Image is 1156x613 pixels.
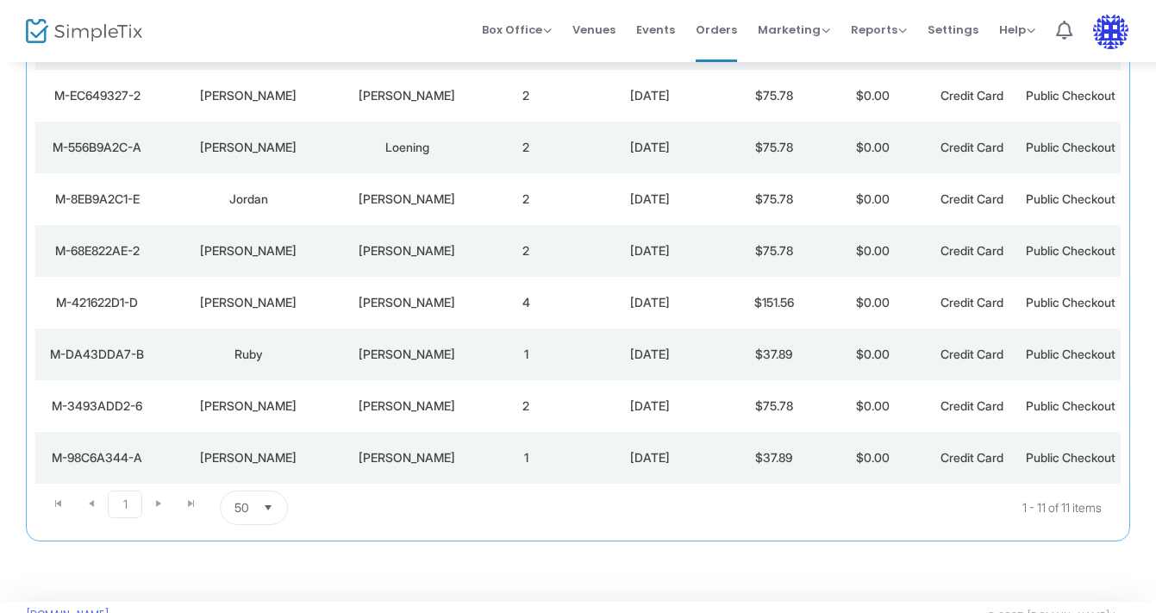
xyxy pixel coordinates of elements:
div: Falstad [342,294,472,311]
span: Settings [928,8,978,52]
div: Rebecca [164,242,334,260]
div: M-EC649327-2 [40,87,155,104]
div: Jessie [164,397,334,415]
td: $0.00 [823,225,922,277]
span: Credit Card [940,140,1003,154]
div: Paul Byron [164,449,334,466]
td: 2 [477,225,576,277]
td: $37.89 [724,328,823,380]
span: Public Checkout [1026,398,1115,413]
span: Public Checkout [1026,243,1115,258]
span: Public Checkout [1026,191,1115,206]
span: Marketing [758,22,830,38]
td: 1 [477,432,576,484]
span: Public Checkout [1026,140,1115,154]
span: Help [999,22,1035,38]
div: M-421622D1-D [40,294,155,311]
span: Credit Card [940,88,1003,103]
td: 2 [477,173,576,225]
div: 9/5/2025 [580,449,720,466]
span: Public Checkout [1026,295,1115,310]
span: Credit Card [940,347,1003,361]
td: $75.78 [724,225,823,277]
td: 1 [477,328,576,380]
div: Heidi L [164,139,334,156]
span: Credit Card [940,450,1003,465]
td: $0.00 [823,173,922,225]
div: Falstad [342,242,472,260]
kendo-pager-info: 1 - 11 of 11 items [452,491,1102,525]
td: 2 [477,380,576,432]
div: Exposito [342,346,472,363]
td: $0.00 [823,122,922,173]
div: 9/5/2025 [580,397,720,415]
span: Public Checkout [1026,88,1115,103]
div: M-DA43DDA7-B [40,346,155,363]
div: 9/8/2025 [580,242,720,260]
td: $75.78 [724,122,823,173]
span: Box Office [482,22,552,38]
span: Events [636,8,675,52]
span: Credit Card [940,191,1003,206]
div: Ault [342,191,472,208]
span: Public Checkout [1026,347,1115,361]
td: 2 [477,70,576,122]
div: 9/15/2025 [580,139,720,156]
td: $0.00 [823,328,922,380]
div: Jordan [164,191,334,208]
div: M-3493ADD2-6 [40,397,155,415]
span: Page 1 [108,491,142,518]
div: Beals [342,397,472,415]
div: Loening [342,139,472,156]
span: Orders [696,8,737,52]
div: M-98C6A344-A [40,449,155,466]
td: $0.00 [823,277,922,328]
div: M-68E822AE-2 [40,242,155,260]
td: $75.78 [724,173,823,225]
span: Credit Card [940,398,1003,413]
td: $37.89 [724,432,823,484]
div: Ruby [164,346,334,363]
td: $0.00 [823,380,922,432]
div: David [164,87,334,104]
div: M-556B9A2C-A [40,139,155,156]
button: Select [256,491,280,524]
td: $0.00 [823,70,922,122]
div: Rebecca [164,294,334,311]
span: 50 [234,499,249,516]
div: 9/8/2025 [580,191,720,208]
td: $75.78 [724,70,823,122]
span: Reports [851,22,907,38]
td: $75.78 [724,380,823,432]
span: Public Checkout [1026,450,1115,465]
div: M-8EB9A2C1-E [40,191,155,208]
td: 2 [477,122,576,173]
td: $0.00 [823,432,922,484]
div: 9/8/2025 [580,294,720,311]
td: $151.56 [724,277,823,328]
div: 9/8/2025 [580,346,720,363]
td: 4 [477,277,576,328]
div: Suber [342,449,472,466]
div: 9/15/2025 [580,87,720,104]
span: Credit Card [940,243,1003,258]
span: Venues [572,8,615,52]
span: Credit Card [940,295,1003,310]
div: Hurlbert [342,87,472,104]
